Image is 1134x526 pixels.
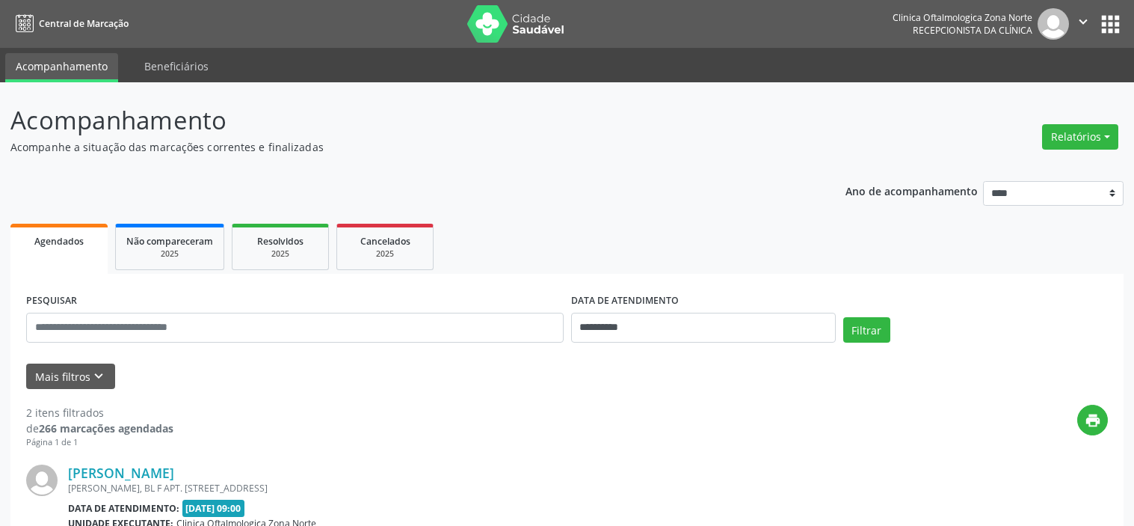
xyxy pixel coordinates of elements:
[1075,13,1091,30] i: 
[39,17,129,30] span: Central de Marcação
[34,235,84,248] span: Agendados
[348,248,422,260] div: 2025
[26,465,58,496] img: img
[182,500,245,517] span: [DATE] 09:00
[26,421,173,436] div: de
[134,53,219,79] a: Beneficiários
[68,465,174,481] a: [PERSON_NAME]
[26,364,115,390] button: Mais filtroskeyboard_arrow_down
[10,139,789,155] p: Acompanhe a situação das marcações correntes e finalizadas
[1038,8,1069,40] img: img
[1097,11,1124,37] button: apps
[90,368,107,385] i: keyboard_arrow_down
[845,181,978,200] p: Ano de acompanhamento
[26,436,173,449] div: Página 1 de 1
[126,248,213,260] div: 2025
[360,235,410,248] span: Cancelados
[39,421,173,435] strong: 266 marcações agendadas
[68,482,884,495] div: [PERSON_NAME], BL F APT. [STREET_ADDRESS]
[1042,124,1118,150] button: Relatórios
[1077,405,1108,435] button: print
[243,248,318,260] div: 2025
[5,53,118,82] a: Acompanhamento
[26,405,173,421] div: 2 itens filtrados
[1085,412,1101,429] i: print
[843,317,890,343] button: Filtrar
[913,24,1032,37] span: Recepcionista da clínica
[68,502,179,515] b: Data de atendimento:
[893,11,1032,24] div: Clinica Oftalmologica Zona Norte
[26,290,77,313] label: PESQUISAR
[257,235,303,248] span: Resolvidos
[10,11,129,36] a: Central de Marcação
[10,102,789,139] p: Acompanhamento
[126,235,213,248] span: Não compareceram
[1069,8,1097,40] button: 
[571,290,679,313] label: DATA DE ATENDIMENTO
